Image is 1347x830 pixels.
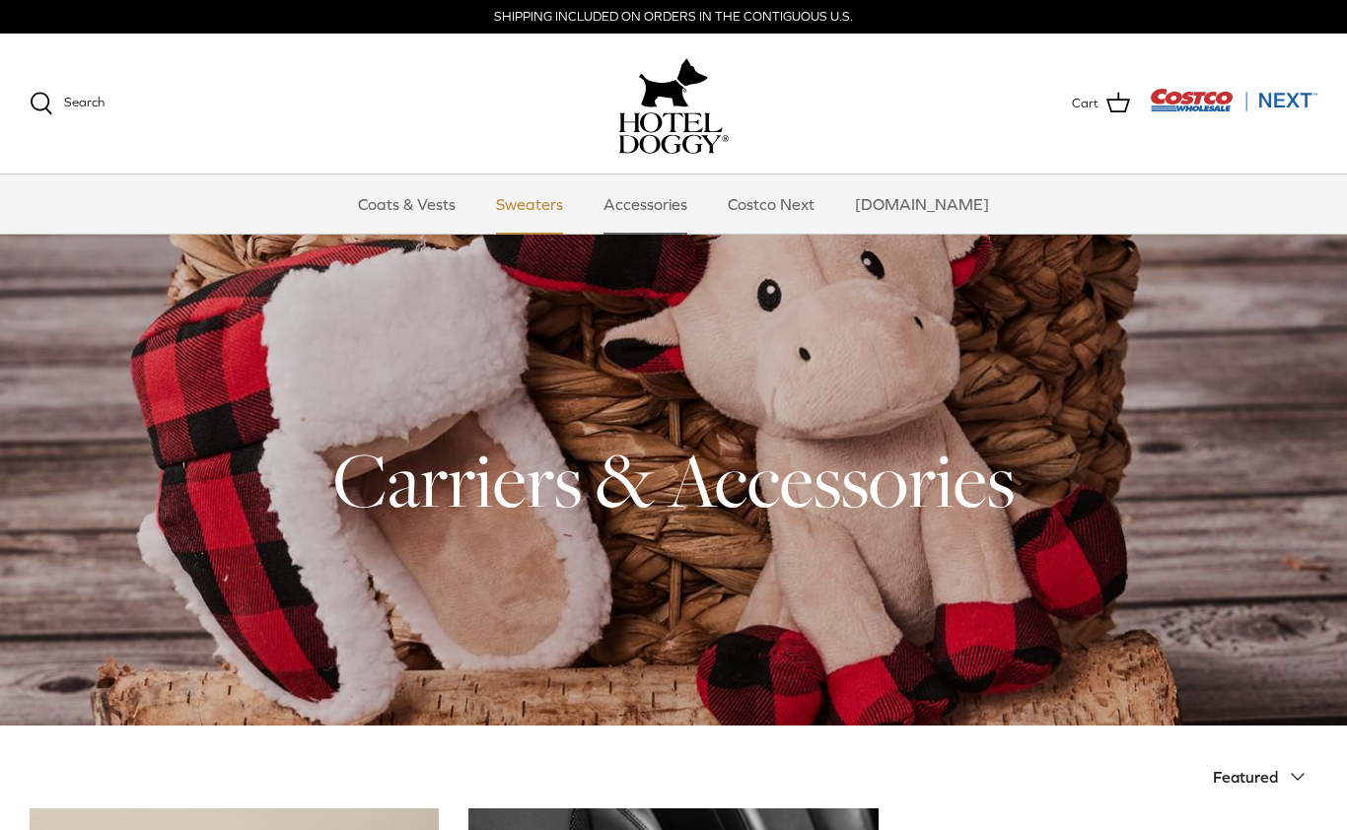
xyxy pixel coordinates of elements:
a: Cart [1072,91,1130,116]
span: Cart [1072,94,1099,114]
a: hoteldoggy.com hoteldoggycom [618,53,729,154]
a: Sweaters [478,174,581,234]
img: Costco Next [1150,88,1317,112]
span: Featured [1213,768,1278,786]
a: Coats & Vests [340,174,473,234]
a: [DOMAIN_NAME] [837,174,1007,234]
a: Search [30,92,105,115]
a: Costco Next [710,174,832,234]
a: Accessories [586,174,705,234]
img: hoteldoggycom [618,112,729,154]
span: Search [64,95,105,109]
h1: Carriers & Accessories [30,432,1317,528]
button: Featured [1213,755,1317,798]
a: Visit Costco Next [1150,101,1317,115]
img: hoteldoggy.com [639,53,708,112]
